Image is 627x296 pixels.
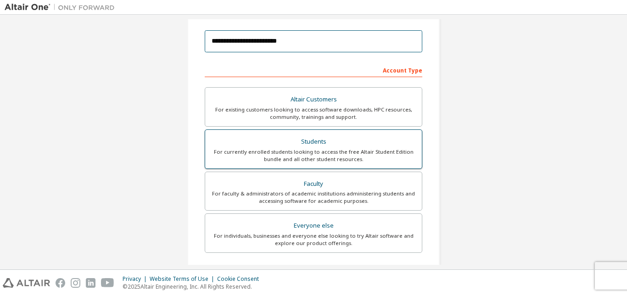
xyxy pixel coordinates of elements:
img: youtube.svg [101,278,114,288]
img: Altair One [5,3,119,12]
img: altair_logo.svg [3,278,50,288]
p: © 2025 Altair Engineering, Inc. All Rights Reserved. [123,283,264,290]
img: linkedin.svg [86,278,95,288]
div: For individuals, businesses and everyone else looking to try Altair software and explore our prod... [211,232,416,247]
div: For currently enrolled students looking to access the free Altair Student Edition bundle and all ... [211,148,416,163]
div: Altair Customers [211,93,416,106]
div: Website Terms of Use [150,275,217,283]
img: instagram.svg [71,278,80,288]
div: Cookie Consent [217,275,264,283]
div: Privacy [123,275,150,283]
div: Students [211,135,416,148]
div: Faculty [211,178,416,190]
div: For faculty & administrators of academic institutions administering students and accessing softwa... [211,190,416,205]
img: facebook.svg [56,278,65,288]
div: Everyone else [211,219,416,232]
div: Account Type [205,62,422,77]
div: For existing customers looking to access software downloads, HPC resources, community, trainings ... [211,106,416,121]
